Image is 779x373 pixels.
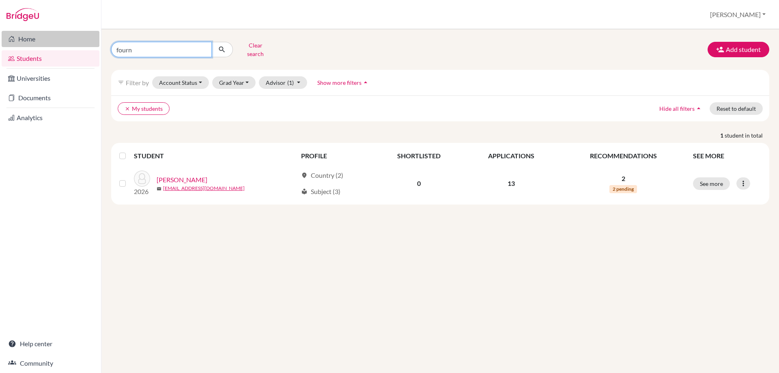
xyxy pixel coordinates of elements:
[287,79,294,86] span: (1)
[659,105,695,112] span: Hide all filters
[374,166,464,201] td: 0
[464,146,558,166] th: APPLICATIONS
[2,110,99,126] a: Analytics
[125,106,130,112] i: clear
[212,76,256,89] button: Grad Year
[301,187,340,196] div: Subject (3)
[464,166,558,201] td: 13
[609,185,637,193] span: 2 pending
[233,39,278,60] button: Clear search
[2,31,99,47] a: Home
[301,170,343,180] div: Country (2)
[564,174,683,183] p: 2
[317,79,362,86] span: Show more filters
[6,8,39,21] img: Bridge-U
[720,131,725,140] strong: 1
[2,50,99,67] a: Students
[710,102,763,115] button: Reset to default
[134,170,150,187] img: Fournials, Leopold
[2,90,99,106] a: Documents
[725,131,769,140] span: student in total
[2,336,99,352] a: Help center
[134,146,296,166] th: STUDENT
[152,76,209,89] button: Account Status
[259,76,307,89] button: Advisor(1)
[708,42,769,57] button: Add student
[2,70,99,86] a: Universities
[706,7,769,22] button: [PERSON_NAME]
[374,146,464,166] th: SHORTLISTED
[2,355,99,371] a: Community
[126,79,149,86] span: Filter by
[296,146,374,166] th: PROFILE
[157,186,161,191] span: mail
[652,102,710,115] button: Hide all filtersarrow_drop_up
[118,102,170,115] button: clearMy students
[118,79,124,86] i: filter_list
[559,146,688,166] th: RECOMMENDATIONS
[362,78,370,86] i: arrow_drop_up
[310,76,377,89] button: Show more filtersarrow_drop_up
[111,42,212,57] input: Find student by name...
[695,104,703,112] i: arrow_drop_up
[134,187,150,196] p: 2026
[163,185,245,192] a: [EMAIL_ADDRESS][DOMAIN_NAME]
[301,172,308,179] span: location_on
[157,175,207,185] a: [PERSON_NAME]
[688,146,766,166] th: SEE MORE
[693,177,730,190] button: See more
[301,188,308,195] span: local_library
